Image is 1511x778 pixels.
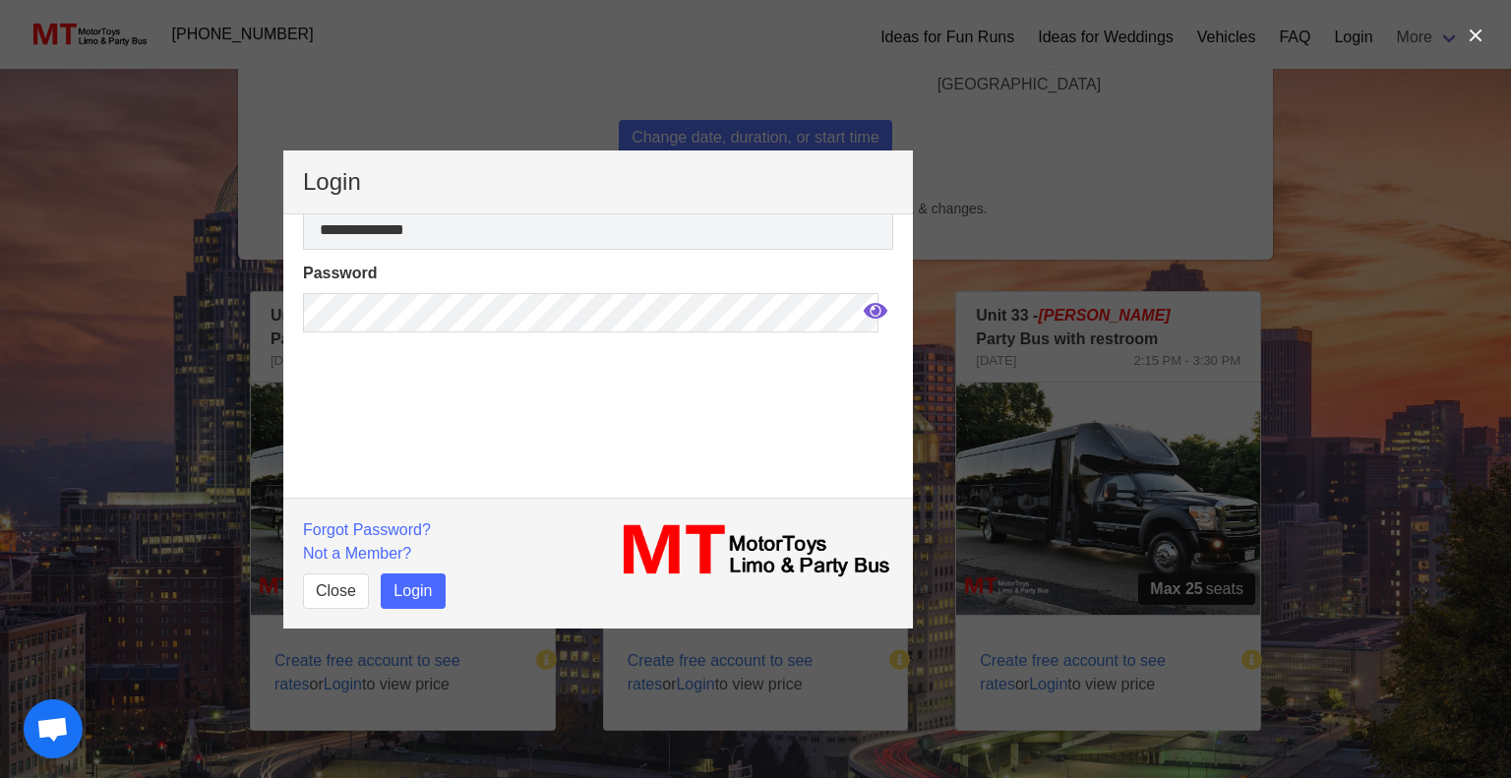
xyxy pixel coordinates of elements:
[381,573,445,609] button: Login
[24,699,83,758] div: Open chat
[303,521,431,538] a: Forgot Password?
[303,344,602,492] iframe: reCAPTCHA
[303,573,369,609] button: Close
[610,518,893,583] img: MT_logo_name.png
[303,170,893,194] p: Login
[303,545,411,562] a: Not a Member?
[303,262,893,285] label: Password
